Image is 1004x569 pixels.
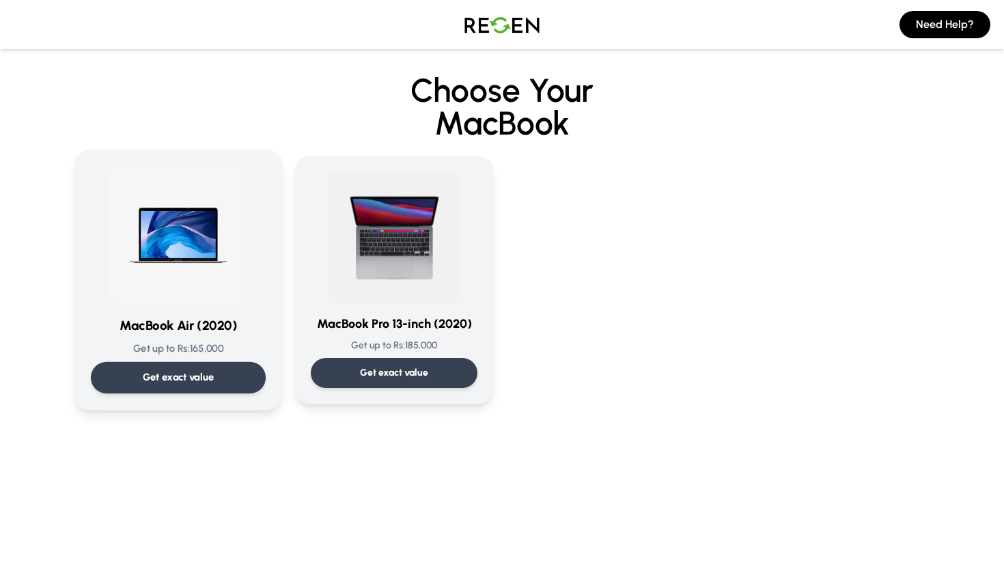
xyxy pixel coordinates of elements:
[79,107,925,139] span: MacBook
[109,167,247,305] img: MacBook Air (2020)
[360,366,428,380] p: Get exact value
[410,70,594,110] span: Choose Your
[329,172,460,303] img: MacBook Pro 13-inch (2020)
[91,316,266,336] h3: MacBook Air (2020)
[311,314,477,333] h3: MacBook Pro 13-inch (2020)
[311,339,477,352] p: Get up to Rs: 185,000
[454,5,550,44] img: Logo
[900,11,990,38] button: Need Help?
[91,342,266,356] p: Get up to Rs: 165,000
[143,370,214,385] p: Get exact value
